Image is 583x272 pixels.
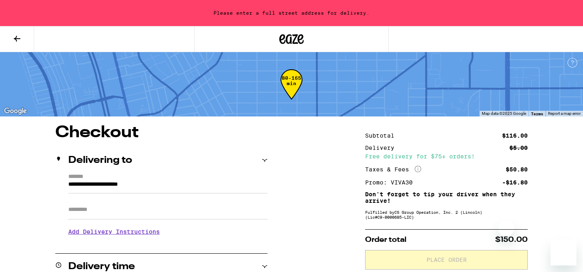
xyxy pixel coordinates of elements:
button: Place Order [365,250,528,270]
div: $116.00 [502,133,528,138]
span: Place Order [426,257,467,263]
h3: Add Delivery Instructions [68,222,268,241]
span: $150.00 [495,236,528,243]
h1: Checkout [55,125,268,141]
div: Delivery [365,145,400,151]
a: Open this area in Google Maps (opens a new window) [2,106,29,116]
iframe: Close message [498,220,514,236]
p: Don't forget to tip your driver when they arrive! [365,191,528,204]
div: $50.80 [506,167,528,172]
div: -$16.80 [502,180,528,185]
div: Free delivery for $75+ orders! [365,154,528,159]
div: Subtotal [365,133,400,138]
p: We'll contact you at [PHONE_NUMBER] when we arrive [68,241,268,248]
div: 80-165 min [281,75,302,106]
span: Order total [365,236,407,243]
h2: Delivery time [68,262,135,272]
a: Terms [531,111,543,116]
iframe: Button to launch messaging window [550,239,576,265]
div: Taxes & Fees [365,166,421,173]
div: Promo: VIVA30 [365,180,418,185]
a: Report a map error [548,111,581,116]
h2: Delivering to [68,156,132,165]
span: Map data ©2025 Google [482,111,526,116]
div: Fulfilled by CS Group Operation, Inc. 2 (Lincoln) (Lic# C9-0000685-LIC ) [365,210,528,219]
div: $5.00 [509,145,528,151]
img: Google [2,106,29,116]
